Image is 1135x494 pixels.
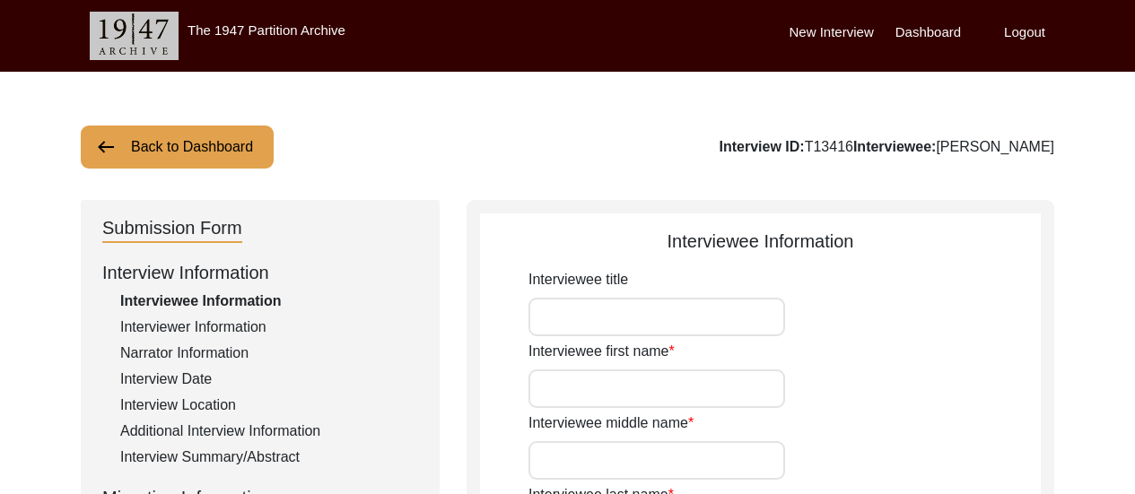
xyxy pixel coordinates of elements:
div: Interview Summary/Abstract [120,446,418,468]
label: Interviewee first name [528,341,675,362]
label: Logout [1004,22,1045,43]
div: Interview Information [102,259,418,286]
div: Narrator Information [120,342,418,364]
img: arrow-left.png [95,136,117,158]
label: The 1947 Partition Archive [188,22,345,38]
div: T13416 [PERSON_NAME] [720,136,1054,158]
b: Interview ID: [720,139,805,154]
label: Dashboard [895,22,961,43]
div: Interview Location [120,394,418,416]
div: Interview Date [120,368,418,390]
label: New Interview [790,22,874,43]
label: Interviewee title [528,269,628,290]
div: Interviewee Information [480,228,1041,255]
label: Interviewee middle name [528,412,694,434]
img: header-logo.png [90,12,179,60]
div: Interviewer Information [120,316,418,338]
b: Interviewee: [853,139,936,154]
div: Additional Interview Information [120,420,418,442]
div: Interviewee Information [120,290,418,312]
div: Submission Form [102,214,242,243]
button: Back to Dashboard [81,126,274,169]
